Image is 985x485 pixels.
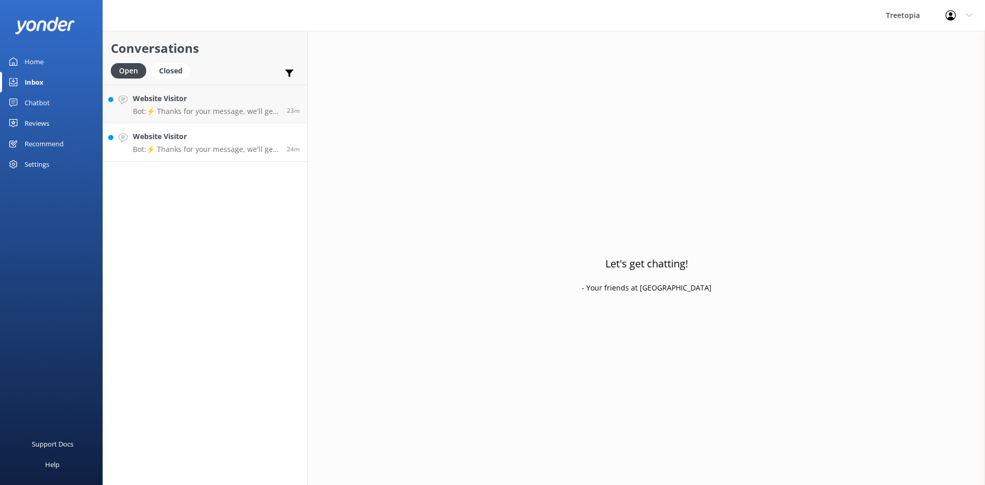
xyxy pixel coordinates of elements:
[25,51,44,72] div: Home
[111,38,300,58] h2: Conversations
[605,320,688,336] h3: Let's get chatting!
[567,179,726,307] img: artwork of a man stealing a conversation from at giant smartphone
[133,145,279,154] p: Bot: ⚡ Thanks for your message, we'll get back to you as soon as we can. You're also welcome to k...
[25,154,49,174] div: Settings
[133,107,279,116] p: Bot: ⚡ Thanks for your message, we'll get back to you as soon as we can. You're also welcome to k...
[25,92,50,113] div: Chatbot
[582,346,712,358] p: - Your friends at [GEOGRAPHIC_DATA]
[15,17,74,34] img: yonder-white-logo.png
[25,72,44,92] div: Inbox
[25,133,64,154] div: Recommend
[103,85,307,123] a: Website VisitorBot:⚡ Thanks for your message, we'll get back to you as soon as we can. You're als...
[25,113,49,133] div: Reviews
[32,434,73,454] div: Support Docs
[111,63,146,79] div: Open
[111,65,151,76] a: Open
[133,93,279,104] h4: Website Visitor
[151,63,190,79] div: Closed
[133,131,279,142] h4: Website Visitor
[287,106,300,115] span: 10:00am 19-Aug-2025 (UTC -06:00) America/Mexico_City
[151,65,195,76] a: Closed
[45,454,60,475] div: Help
[287,145,300,153] span: 10:00am 19-Aug-2025 (UTC -06:00) America/Mexico_City
[103,123,307,162] a: Website VisitorBot:⚡ Thanks for your message, we'll get back to you as soon as we can. You're als...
